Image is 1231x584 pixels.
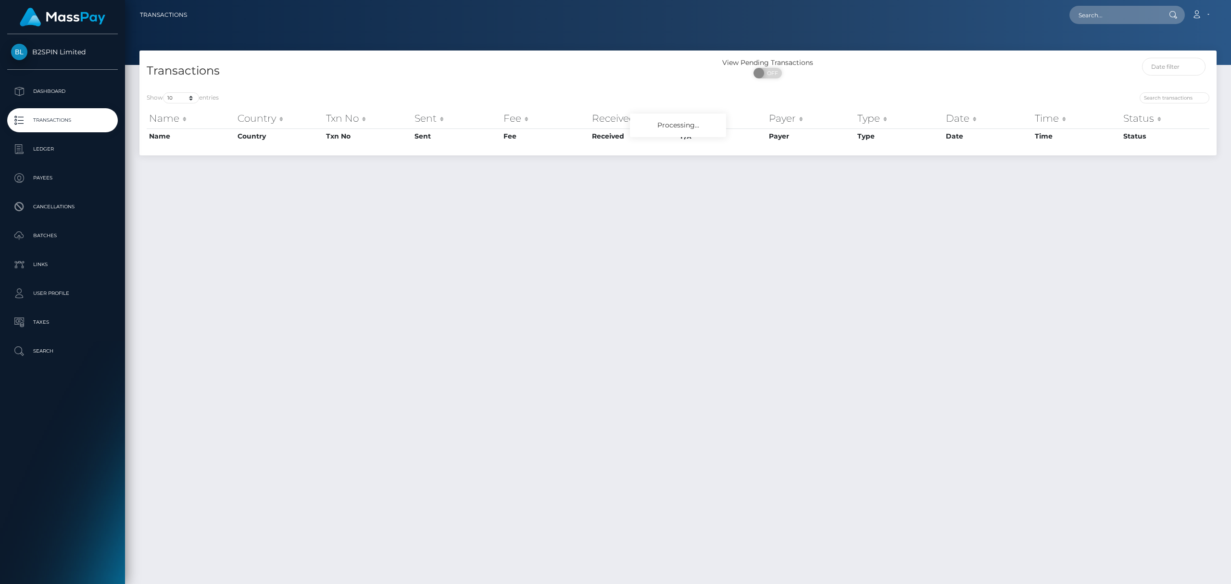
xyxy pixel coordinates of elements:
th: Payer [766,128,855,144]
th: Received [590,109,678,128]
span: OFF [759,68,783,78]
span: B2SPIN Limited [7,48,118,56]
th: Fee [501,109,590,128]
p: User Profile [11,286,114,301]
th: Received [590,128,678,144]
p: Taxes [11,315,114,330]
label: Show entries [147,92,219,103]
a: Links [7,253,118,277]
p: Cancellations [11,200,114,214]
input: Search... [1069,6,1160,24]
p: Search [11,344,114,358]
a: Transactions [140,5,187,25]
h4: Transactions [147,63,671,79]
a: Payees [7,166,118,190]
a: Taxes [7,310,118,334]
th: Name [147,128,235,144]
p: Batches [11,229,114,243]
th: Sent [412,128,501,144]
th: Date [943,128,1032,144]
p: Dashboard [11,84,114,99]
input: Search transactions [1140,92,1209,103]
a: Ledger [7,137,118,161]
a: Batches [7,224,118,248]
mh: Status [1123,112,1154,124]
th: Fee [501,128,590,144]
select: Showentries [163,92,199,103]
p: Links [11,257,114,272]
th: Sent [412,109,501,128]
a: User Profile [7,281,118,305]
th: Name [147,109,235,128]
th: Txn No [324,109,412,128]
div: View Pending Transactions [678,58,857,68]
a: Transactions [7,108,118,132]
th: Time [1032,128,1121,144]
div: Processing... [630,114,726,137]
a: Cancellations [7,195,118,219]
img: MassPay Logo [20,8,105,26]
input: Date filter [1142,58,1206,76]
th: Time [1032,109,1121,128]
th: Country [235,109,324,128]
a: Dashboard [7,79,118,103]
p: Ledger [11,142,114,156]
mh: Status [1123,132,1146,140]
p: Payees [11,171,114,185]
a: Search [7,339,118,363]
th: F/X [678,109,766,128]
th: Payer [766,109,855,128]
th: Country [235,128,324,144]
th: Date [943,109,1032,128]
p: Transactions [11,113,114,127]
th: Type [855,109,943,128]
img: B2SPIN Limited [11,44,27,60]
th: Txn No [324,128,412,144]
th: Type [855,128,943,144]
